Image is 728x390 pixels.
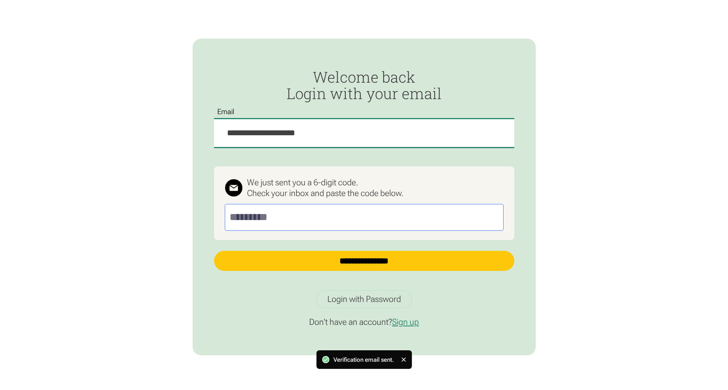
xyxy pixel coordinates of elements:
p: Don't have an account? [214,317,514,327]
a: Sign up [392,317,419,327]
div: We just sent you a 6-digit code. Check your inbox and paste the code below. [247,177,403,199]
h2: Welcome back Login with your email [214,69,514,102]
form: Passwordless Login [214,69,514,282]
div: Login with Password [327,294,401,304]
label: Email [214,108,238,116]
div: Verification email sent. [333,355,394,365]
